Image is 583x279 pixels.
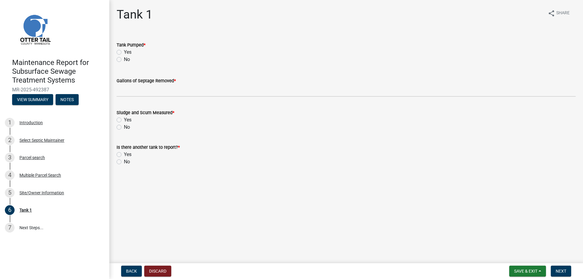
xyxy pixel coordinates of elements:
button: Discard [144,266,171,277]
label: Gallons of Septage Removed [117,79,176,83]
label: No [124,158,130,165]
label: No [124,56,130,63]
button: Back [121,266,142,277]
span: Back [126,269,137,274]
h1: Tank 1 [117,7,152,22]
div: Tank 1 [19,208,32,212]
label: Yes [124,116,131,124]
span: Share [556,10,570,17]
label: Yes [124,49,131,56]
button: Save & Exit [509,266,546,277]
span: Save & Exit [514,269,537,274]
wm-modal-confirm: Summary [12,98,53,103]
label: Yes [124,151,131,158]
div: 6 [5,205,15,215]
div: 7 [5,223,15,233]
div: Select Septic Maintainer [19,138,64,142]
div: 2 [5,135,15,145]
label: Is there another tank to report? [117,145,180,150]
wm-modal-confirm: Notes [56,98,79,103]
div: Parcel search [19,155,45,160]
i: share [548,10,555,17]
button: View Summary [12,94,53,105]
div: Introduction [19,121,43,125]
button: Notes [56,94,79,105]
span: MR-2025-492387 [12,87,97,93]
div: Site/Owner Information [19,191,64,195]
label: Sludge and Scum Measured [117,111,174,115]
div: 3 [5,153,15,162]
div: 1 [5,118,15,128]
h4: Maintenance Report for Subsurface Sewage Treatment Systems [12,58,104,84]
img: Otter Tail County, Minnesota [12,6,58,52]
span: Next [556,269,566,274]
div: Multiple Parcel Search [19,173,61,177]
label: No [124,124,130,131]
label: Tank Pumped [117,43,145,47]
div: 4 [5,170,15,180]
div: 5 [5,188,15,198]
button: Next [551,266,571,277]
button: shareShare [543,7,574,19]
